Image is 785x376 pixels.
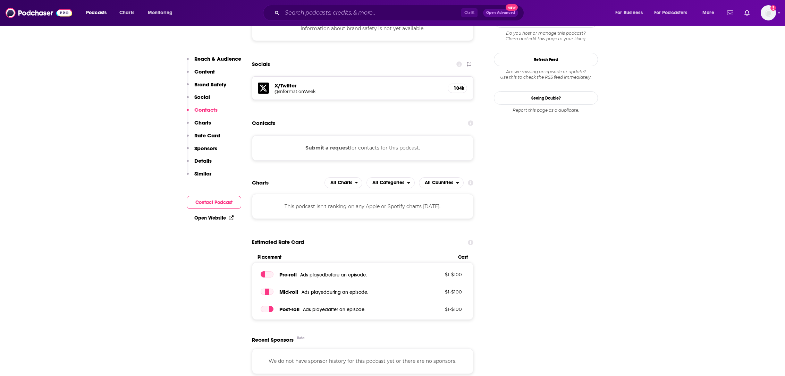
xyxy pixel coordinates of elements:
[119,8,134,18] span: Charts
[702,8,714,18] span: More
[615,8,643,18] span: For Business
[654,8,687,18] span: For Podcasters
[187,68,215,81] button: Content
[742,7,752,19] a: Show notifications dropdown
[187,81,226,94] button: Brand Safety
[461,8,478,17] span: Ctrl K
[187,119,211,132] button: Charts
[194,157,212,164] p: Details
[187,94,210,106] button: Social
[115,7,138,18] a: Charts
[275,82,442,89] h5: X/Twitter
[6,6,72,19] img: Podchaser - Follow, Share and Rate Podcasts
[372,180,404,185] span: All Categories
[366,177,415,188] button: open menu
[275,89,442,94] a: @InformationWeek
[261,357,465,365] p: We do not have sponsor history for this podcast yet or there are no sponsors.
[148,8,172,18] span: Monitoring
[258,254,452,260] span: Placement
[187,55,241,68] button: Reach & Audience
[425,180,453,185] span: All Countries
[506,4,518,11] span: New
[252,194,473,219] div: This podcast isn't ranking on any Apple or Spotify charts [DATE].
[187,145,217,158] button: Sponsors
[454,85,461,91] h5: 104k
[761,5,776,20] button: Show profile menu
[252,58,270,71] h2: Socials
[282,7,461,18] input: Search podcasts, credits, & more...
[494,108,598,113] div: Report this page as a duplicate.
[275,89,386,94] h5: @InformationWeek
[252,179,269,186] h2: Charts
[194,106,218,113] p: Contacts
[324,177,363,188] button: open menu
[194,170,211,177] p: Similar
[279,289,298,295] span: Mid -roll
[252,135,473,160] div: for contacts for this podcast.
[486,11,515,15] span: Open Advanced
[494,31,598,36] span: Do you host or manage this podcast?
[194,119,211,126] p: Charts
[279,271,297,278] span: Pre -roll
[305,144,350,152] button: Submit a request
[610,7,651,18] button: open menu
[770,5,776,11] svg: Add a profile image
[761,5,776,20] img: User Profile
[330,180,352,185] span: All Charts
[194,132,220,139] p: Rate Card
[194,145,217,152] p: Sponsors
[303,307,365,313] span: Ads played after an episode .
[187,157,212,170] button: Details
[494,69,598,80] div: Are we missing an episode or update? Use this to check the RSS feed immediately.
[194,215,234,221] a: Open Website
[143,7,182,18] button: open menu
[252,236,304,249] span: Estimated Rate Card
[417,272,462,277] p: $ 1 - $ 100
[86,8,107,18] span: Podcasts
[483,9,518,17] button: Open AdvancedNew
[724,7,736,19] a: Show notifications dropdown
[297,336,305,340] div: Beta
[366,177,415,188] h2: Categories
[494,53,598,66] button: Refresh Feed
[494,31,598,42] div: Claim and edit this page to your liking.
[302,289,368,295] span: Ads played during an episode .
[252,16,473,41] div: Information about brand safety is not yet available.
[494,91,598,105] a: Seeing Double?
[194,55,241,62] p: Reach & Audience
[458,254,468,260] span: Cost
[194,68,215,75] p: Content
[419,177,464,188] button: open menu
[761,5,776,20] span: Logged in as LindaBurns
[300,272,367,278] span: Ads played before an episode .
[324,177,363,188] h2: Platforms
[187,196,241,209] button: Contact Podcast
[187,132,220,145] button: Rate Card
[81,7,116,18] button: open menu
[650,7,698,18] button: open menu
[252,336,294,343] span: Recent Sponsors
[252,117,275,130] h2: Contacts
[419,177,464,188] h2: Countries
[417,289,462,294] p: $ 1 - $ 100
[194,81,226,88] p: Brand Safety
[417,306,462,312] p: $ 1 - $ 100
[194,94,210,100] p: Social
[279,306,299,313] span: Post -roll
[698,7,723,18] button: open menu
[270,5,531,21] div: Search podcasts, credits, & more...
[187,170,211,183] button: Similar
[187,106,218,119] button: Contacts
